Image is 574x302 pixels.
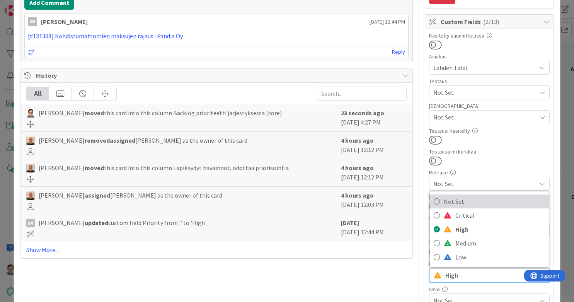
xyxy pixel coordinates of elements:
b: 23 seconds ago [341,109,384,117]
span: Low [455,251,545,263]
div: Asiakas [429,54,550,59]
div: Osio [429,287,550,292]
span: [DATE] 12:44 PM [370,18,405,26]
span: [PERSON_NAME] this card into this column Backlog prioriteetti järjestyksessä (core) [39,108,282,118]
img: MK [26,191,35,200]
div: Käsitelty suunnittelussa [429,33,550,38]
img: SM [26,109,35,118]
span: Custom Fields [441,17,540,26]
a: Reply [392,47,405,57]
b: removed [85,136,110,144]
b: 4 hours ago [341,164,374,172]
span: [PERSON_NAME] custom field Priority from '' to 'High' [39,218,206,227]
span: [PERSON_NAME] this card into this column Läpikäydyt havainnot, odottaa priorisointia [39,163,289,172]
div: [DATE] 12:12 PM [341,136,407,155]
a: Show More... [26,245,407,254]
a: High [430,222,549,236]
div: Ohry-prio [429,215,550,221]
span: [PERSON_NAME] [PERSON_NAME] as the owner of this card [39,136,247,145]
a: Medium [430,236,549,250]
div: [DATE] 12:03 PM [341,191,407,210]
div: All [27,87,49,100]
div: Release [429,170,550,175]
span: Not Set [433,179,536,188]
a: Not Set [430,195,549,208]
b: assigned [85,191,110,199]
div: Blogautettu [429,195,550,200]
b: [DATE] [341,219,359,227]
a: Low [430,250,549,264]
b: assigned [110,136,135,144]
b: moved [85,109,104,117]
div: KM [28,17,37,26]
a: Critical [430,208,549,222]
div: Testaus: Käsitelty [429,128,550,133]
div: [DATE] 12:12 PM [341,163,407,183]
div: [DATE] 12:44 PM [341,218,407,237]
input: Search... [317,87,407,101]
img: MK [26,136,35,145]
div: KM [26,219,35,227]
span: Medium [455,237,545,249]
span: History [36,71,399,80]
div: Tuotanto-ongelma [429,240,550,246]
div: Testaustiimi kurkkaa [429,149,550,154]
b: 4 hours ago [341,191,374,199]
a: [#131308] Kohdistumattomien maksujen rajaus : Pandia Oy [28,32,183,40]
div: Testaus [429,78,550,84]
span: Not Set [433,113,536,122]
div: [PERSON_NAME] [41,17,88,26]
span: Lahden Talot [433,63,536,72]
b: updated [85,219,108,227]
div: Priority [429,261,550,266]
img: MK [26,164,35,172]
span: ( 2/13 ) [483,18,499,26]
span: Support [16,1,35,10]
span: High [455,224,545,235]
span: Critical [455,210,545,221]
span: [PERSON_NAME] [PERSON_NAME] as the owner of this card [39,191,222,200]
b: 4 hours ago [341,136,374,144]
span: Not Set [444,196,545,207]
div: [DEMOGRAPHIC_DATA] [429,103,550,109]
div: [DATE] 4:27 PM [341,108,407,128]
span: Not Set [433,88,536,97]
b: moved [85,164,104,172]
span: High [445,270,532,281]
